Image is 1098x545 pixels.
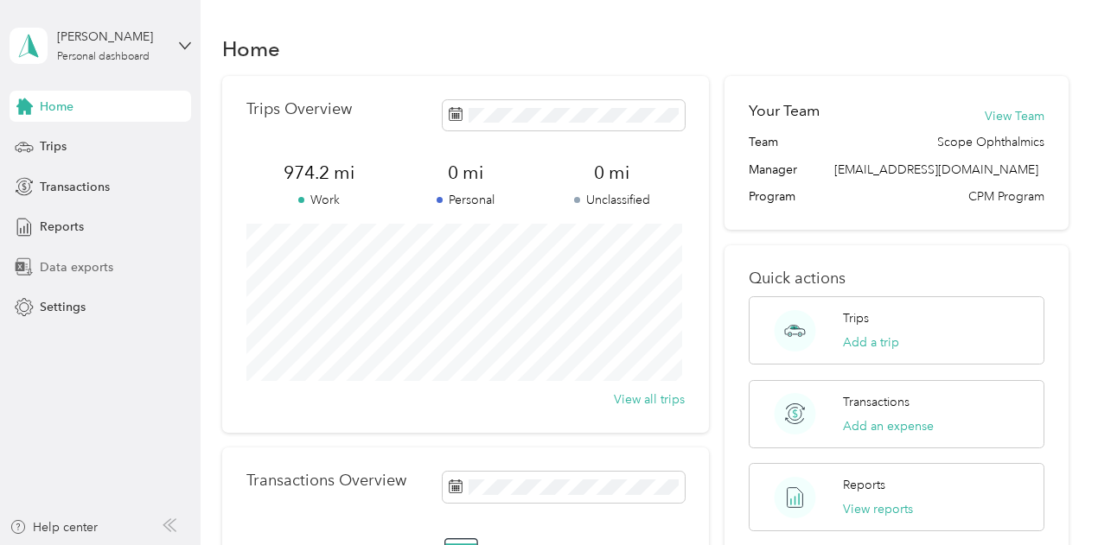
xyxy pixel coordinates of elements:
span: Scope Ophthalmics [937,133,1044,151]
span: Program [749,187,795,206]
p: Unclassified [539,191,685,209]
p: Personal [393,191,539,209]
button: Add an expense [843,417,934,435]
p: Reports [843,476,885,494]
button: View Team [985,107,1044,125]
span: [EMAIL_ADDRESS][DOMAIN_NAME] [834,162,1038,177]
p: Quick actions [749,269,1044,288]
p: Transactions Overview [246,472,406,490]
p: Work [246,191,393,209]
p: Transactions [843,393,910,411]
div: Personal dashboard [57,52,150,62]
span: CPM Program [968,187,1044,206]
span: Data exports [40,258,113,276]
button: View all trips [614,390,685,409]
span: Trips [40,137,67,155]
h1: Home [222,40,280,58]
p: Trips Overview [246,100,352,118]
h2: Your Team [749,100,820,122]
span: Manager [749,161,797,179]
button: Help center [10,518,98,536]
span: Reports [40,218,84,236]
span: Home [40,98,73,116]
span: 0 mi [393,161,539,185]
div: [PERSON_NAME] [57,28,165,46]
span: Settings [40,298,86,316]
span: Team [749,133,778,151]
button: View reports [843,500,913,518]
p: Trips [843,309,869,327]
button: Add a trip [843,333,899,352]
span: 974.2 mi [246,161,393,185]
span: 0 mi [539,161,685,185]
span: Transactions [40,178,110,196]
iframe: Everlance-gr Chat Button Frame [1001,448,1098,545]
